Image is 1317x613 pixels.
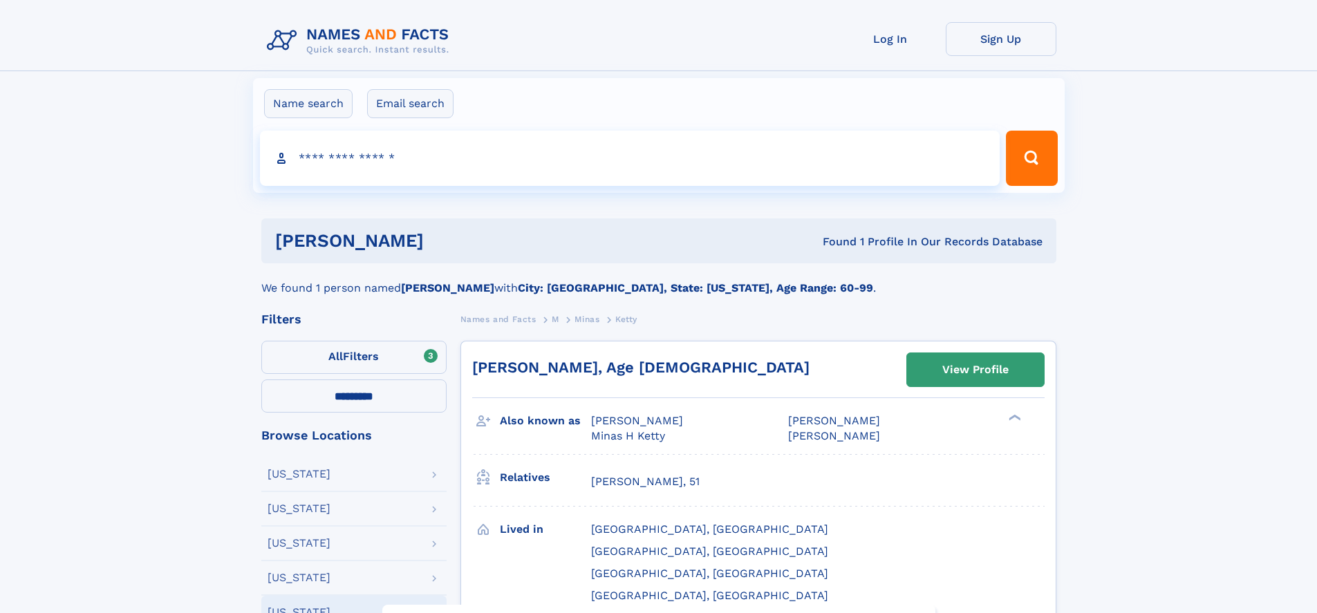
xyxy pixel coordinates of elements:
[591,545,828,558] span: [GEOGRAPHIC_DATA], [GEOGRAPHIC_DATA]
[591,589,828,602] span: [GEOGRAPHIC_DATA], [GEOGRAPHIC_DATA]
[268,503,330,514] div: [US_STATE]
[946,22,1056,56] a: Sign Up
[460,310,536,328] a: Names and Facts
[552,310,559,328] a: M
[261,313,447,326] div: Filters
[472,359,810,376] a: [PERSON_NAME], Age [DEMOGRAPHIC_DATA]
[264,89,353,118] label: Name search
[788,414,880,427] span: [PERSON_NAME]
[260,131,1000,186] input: search input
[500,466,591,489] h3: Relatives
[261,22,460,59] img: Logo Names and Facts
[268,538,330,549] div: [US_STATE]
[788,429,880,442] span: [PERSON_NAME]
[623,234,1043,249] div: Found 1 Profile In Our Records Database
[367,89,454,118] label: Email search
[261,263,1056,296] div: We found 1 person named with .
[500,409,591,433] h3: Also known as
[1005,413,1022,422] div: ❯
[552,314,559,324] span: M
[328,350,343,363] span: All
[591,474,700,489] a: [PERSON_NAME], 51
[942,354,1009,386] div: View Profile
[268,469,330,480] div: [US_STATE]
[591,429,665,442] span: Minas H Ketty
[907,353,1044,386] a: View Profile
[615,314,637,324] span: Ketty
[261,341,447,374] label: Filters
[591,522,828,536] span: [GEOGRAPHIC_DATA], [GEOGRAPHIC_DATA]
[500,518,591,541] h3: Lived in
[835,22,946,56] a: Log In
[591,567,828,580] span: [GEOGRAPHIC_DATA], [GEOGRAPHIC_DATA]
[575,310,599,328] a: Minas
[401,281,494,294] b: [PERSON_NAME]
[591,414,683,427] span: [PERSON_NAME]
[275,232,624,249] h1: [PERSON_NAME]
[1006,131,1057,186] button: Search Button
[518,281,873,294] b: City: [GEOGRAPHIC_DATA], State: [US_STATE], Age Range: 60-99
[261,429,447,442] div: Browse Locations
[268,572,330,583] div: [US_STATE]
[575,314,599,324] span: Minas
